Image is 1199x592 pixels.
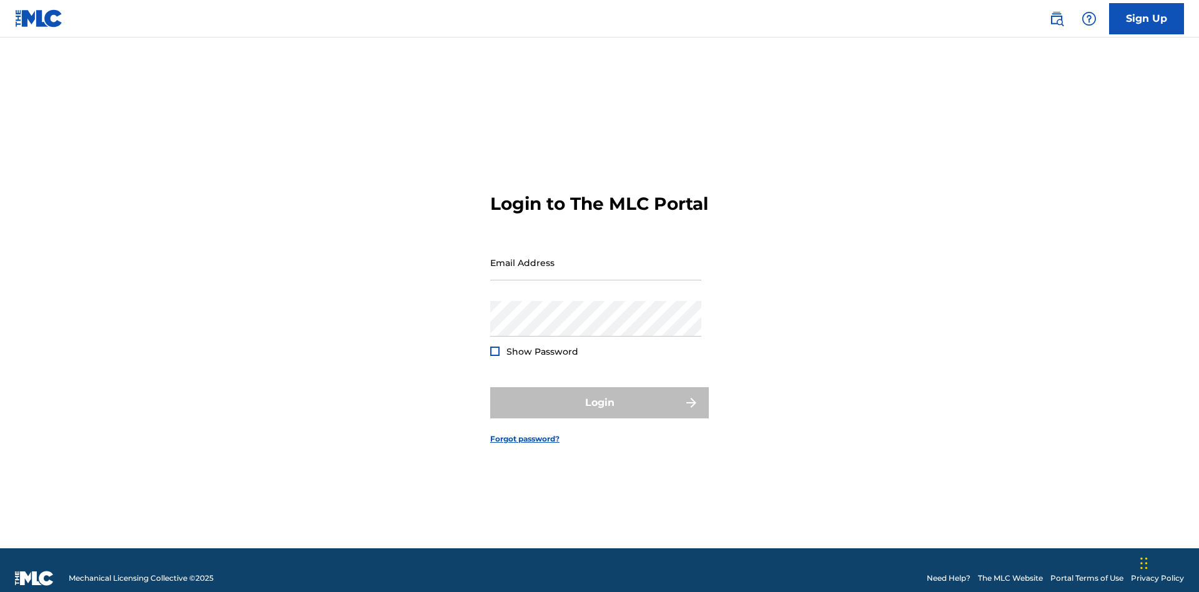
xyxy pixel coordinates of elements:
[1140,545,1148,582] div: Drag
[1131,573,1184,584] a: Privacy Policy
[69,573,214,584] span: Mechanical Licensing Collective © 2025
[978,573,1043,584] a: The MLC Website
[1137,532,1199,592] iframe: Chat Widget
[1049,11,1064,26] img: search
[490,433,560,445] a: Forgot password?
[15,571,54,586] img: logo
[1050,573,1123,584] a: Portal Terms of Use
[1109,3,1184,34] a: Sign Up
[1077,6,1102,31] div: Help
[927,573,970,584] a: Need Help?
[490,193,708,215] h3: Login to The MLC Portal
[1082,11,1097,26] img: help
[15,9,63,27] img: MLC Logo
[506,346,578,357] span: Show Password
[1044,6,1069,31] a: Public Search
